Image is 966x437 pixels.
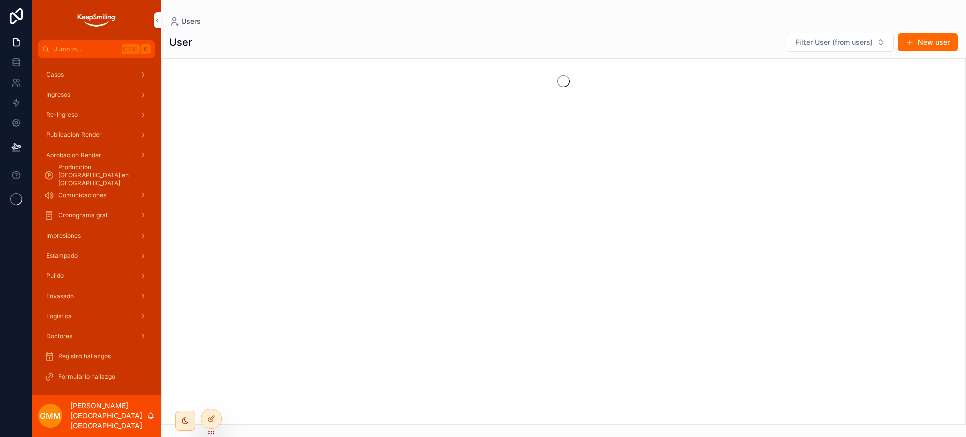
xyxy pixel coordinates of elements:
img: App logo [76,12,116,28]
a: Publicacion Render [38,126,155,144]
a: Ingresos [38,86,155,104]
p: [PERSON_NAME][GEOGRAPHIC_DATA][GEOGRAPHIC_DATA] [70,401,147,431]
a: Formulario hallazgo [38,368,155,386]
span: GMM [40,410,61,422]
button: Jump to...CtrlK [38,40,155,58]
a: Logistica [38,307,155,325]
span: Ingresos [46,91,70,99]
a: Producción [GEOGRAPHIC_DATA] en [GEOGRAPHIC_DATA] [38,166,155,184]
span: Filter User (from users) [795,37,873,47]
a: Re-Ingreso [38,106,155,124]
span: Pulido [46,272,64,280]
a: Comunicaciones [38,186,155,204]
span: Aprobacion Render [46,151,101,159]
a: Impresiones [38,227,155,245]
h1: User [169,35,192,49]
span: Formulario hallazgo [58,373,115,381]
span: Comunicaciones [58,191,106,199]
a: Casos [38,65,155,84]
span: Users [181,16,201,26]
a: Cronograma gral [38,206,155,225]
span: Re-Ingreso [46,111,78,119]
span: Estampado [46,252,78,260]
span: Registro hallazgos [58,352,111,360]
span: Publicacion Render [46,131,102,139]
span: Ctrl [122,44,140,54]
span: Producción [GEOGRAPHIC_DATA] en [GEOGRAPHIC_DATA] [58,163,145,187]
span: Cronograma gral [58,211,107,220]
a: Users [169,16,201,26]
span: Logistica [46,312,72,320]
span: Jump to... [54,45,118,53]
button: New user [898,33,958,51]
span: Doctores [46,332,72,340]
a: Pulido [38,267,155,285]
a: Envasado [38,287,155,305]
button: Select Button [787,33,894,52]
span: Impresiones [46,232,81,240]
div: scrollable content [32,58,161,395]
span: K [142,45,150,53]
a: Aprobacion Render [38,146,155,164]
a: Registro hallazgos [38,347,155,366]
a: Estampado [38,247,155,265]
span: Envasado [46,292,74,300]
span: Casos [46,70,64,79]
a: Doctores [38,327,155,345]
